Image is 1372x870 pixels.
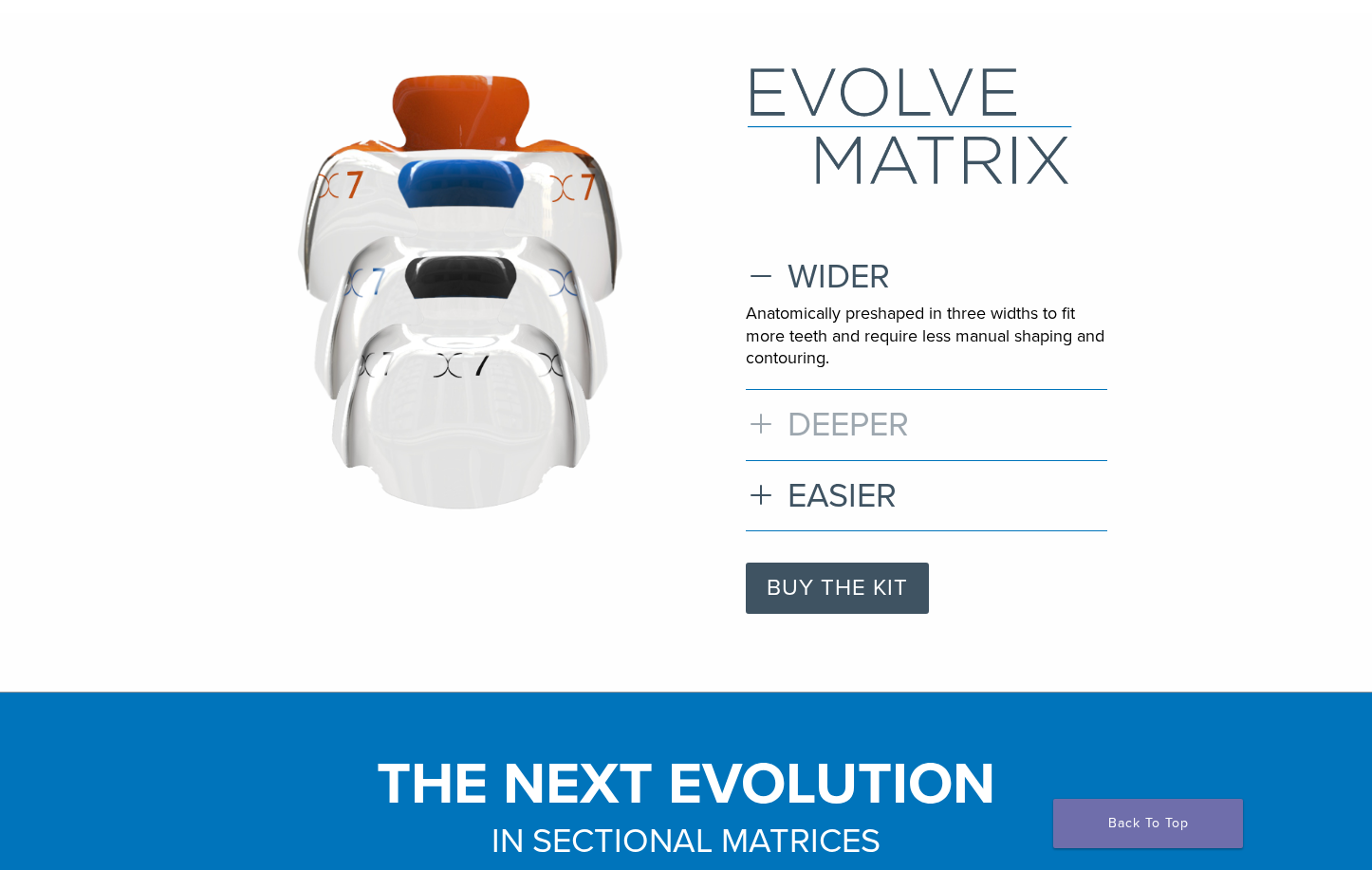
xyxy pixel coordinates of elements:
[746,563,929,614] a: BUY THE KIT
[3,762,1369,807] h1: THE NEXT EVOLUTION
[3,819,1369,864] h3: IN SECTIONAL MATRICES
[746,475,1107,516] h3: EASIER
[746,303,1107,369] p: Anatomically preshaped in three widths to fit more teeth and require less manual shaping and cont...
[746,404,1107,445] h3: DEEPER
[746,256,1107,297] h3: WIDER
[1053,799,1243,848] a: Back To Top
